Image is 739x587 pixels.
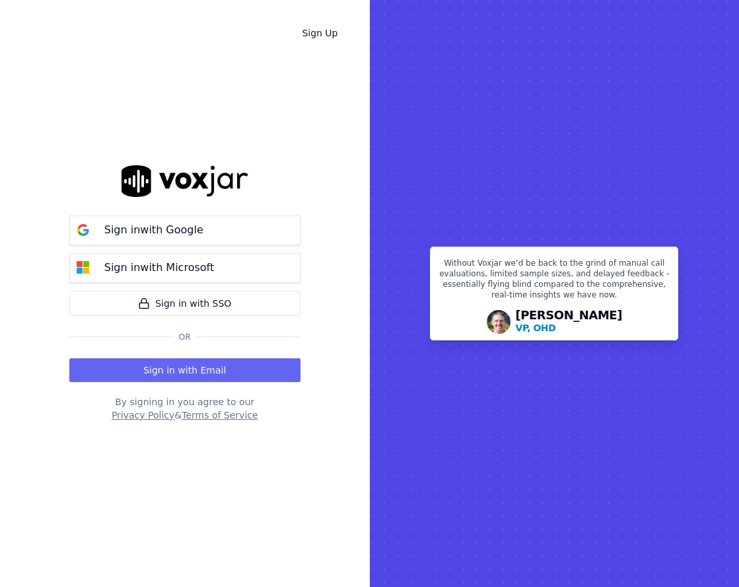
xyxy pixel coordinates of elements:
[69,291,300,316] a: Sign in with SSO
[174,332,196,342] span: Or
[69,215,300,245] button: Sign inwith Google
[516,321,556,334] p: VP, OHD
[70,217,96,243] img: google Sign in button
[69,395,300,422] div: By signing in you agree to our &
[291,21,348,45] a: Sign Up
[122,165,248,196] img: logo
[69,358,300,382] button: Sign in with Email
[516,309,623,334] div: [PERSON_NAME]
[70,254,96,281] img: microsoft Sign in button
[104,260,214,276] p: Sign in with Microsoft
[112,409,174,422] button: Privacy Policy
[439,258,670,305] p: Without Voxjar we’d be back to the grind of manual call evaluations, limited sample sizes, and de...
[69,253,300,283] button: Sign inwith Microsoft
[182,409,258,422] button: Terms of Service
[487,310,510,334] img: Avatar
[104,222,203,238] p: Sign in with Google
